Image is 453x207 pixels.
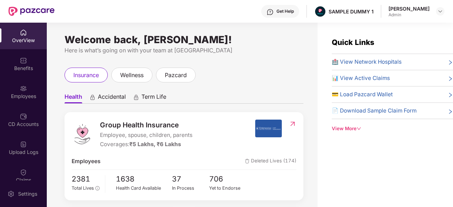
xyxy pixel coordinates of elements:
[16,190,39,197] div: Settings
[20,29,27,36] img: svg+xml;base64,PHN2ZyBpZD0iSG9tZSIgeG1sbnM9Imh0dHA6Ly93d3cudzMub3JnLzIwMDAvc3ZnIiB3aWR0aD0iMjAiIG...
[172,173,209,185] span: 37
[20,113,27,120] img: svg+xml;base64,PHN2ZyBpZD0iQ0RfQWNjb3VudHMiIGRhdGEtbmFtZT0iQ0QgQWNjb3VudHMiIHhtbG5zPSJodHRwOi8vd3...
[72,157,100,166] span: Employees
[437,8,443,14] img: svg+xml;base64,PHN2ZyBpZD0iRHJvcGRvd24tMzJ4MzIiIHhtbG5zPSJodHRwOi8vd3d3LnczLm9yZy8yMDAwL3N2ZyIgd2...
[9,7,55,16] img: New Pazcare Logo
[65,37,303,42] div: Welcome back, [PERSON_NAME]!
[245,157,296,166] span: Deleted Lives (174)
[89,94,96,100] div: animation
[329,8,374,15] div: SAMPLE DUMMY 1
[448,108,453,115] span: right
[332,107,416,115] span: 📄 Download Sample Claim Form
[289,120,296,127] img: RedirectIcon
[72,173,100,185] span: 2381
[72,123,93,145] img: logo
[133,94,139,100] div: animation
[116,185,172,192] div: Health Card Available
[141,93,166,103] span: Term Life
[448,59,453,66] span: right
[332,125,453,132] div: View More
[332,58,402,66] span: 🏥 View Network Hospitals
[100,131,192,139] span: Employee, spouse, children, parents
[20,57,27,64] img: svg+xml;base64,PHN2ZyBpZD0iQmVuZWZpdHMiIHhtbG5zPSJodHRwOi8vd3d3LnczLm9yZy8yMDAwL3N2ZyIgd2lkdGg9Ij...
[100,140,192,149] div: Coverages:
[120,71,144,80] span: wellness
[448,75,453,82] span: right
[267,8,274,16] img: svg+xml;base64,PHN2ZyBpZD0iSGVscC0zMngzMiIgeG1sbnM9Imh0dHA6Ly93d3cudzMub3JnLzIwMDAvc3ZnIiB3aWR0aD...
[165,71,187,80] span: pazcard
[209,185,247,192] div: Yet to Endorse
[388,5,430,12] div: [PERSON_NAME]
[7,190,15,197] img: svg+xml;base64,PHN2ZyBpZD0iU2V0dGluZy0yMHgyMCIgeG1sbnM9Imh0dHA6Ly93d3cudzMub3JnLzIwMDAvc3ZnIiB3aW...
[209,173,247,185] span: 706
[332,38,374,47] span: Quick Links
[20,85,27,92] img: svg+xml;base64,PHN2ZyBpZD0iRW1wbG95ZWVzIiB4bWxucz0iaHR0cDovL3d3dy53My5vcmcvMjAwMC9zdmciIHdpZHRoPS...
[20,169,27,176] img: svg+xml;base64,PHN2ZyBpZD0iQ2xhaW0iIHhtbG5zPSJodHRwOi8vd3d3LnczLm9yZy8yMDAwL3N2ZyIgd2lkdGg9IjIwIi...
[448,92,453,99] span: right
[255,120,282,137] img: insurerIcon
[20,141,27,148] img: svg+xml;base64,PHN2ZyBpZD0iVXBsb2FkX0xvZ3MiIGRhdGEtbmFtZT0iVXBsb2FkIExvZ3MiIHhtbG5zPSJodHRwOi8vd3...
[245,159,250,163] img: deleteIcon
[357,126,361,131] span: down
[332,74,390,82] span: 📊 View Active Claims
[388,12,430,18] div: Admin
[116,173,172,185] span: 1638
[129,141,181,148] span: ₹5 Lakhs, ₹6 Lakhs
[315,6,325,17] img: Pazcare_Alternative_logo-01-01.png
[95,186,99,190] span: info-circle
[98,93,126,103] span: Accidental
[72,185,94,191] span: Total Lives
[172,185,209,192] div: In Process
[332,90,393,99] span: 💳 Load Pazcard Wallet
[65,93,82,103] span: Health
[276,8,294,14] div: Get Help
[100,120,192,130] span: Group Health Insurance
[73,71,99,80] span: insurance
[65,46,303,55] div: Here is what’s going on with your team at [GEOGRAPHIC_DATA]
